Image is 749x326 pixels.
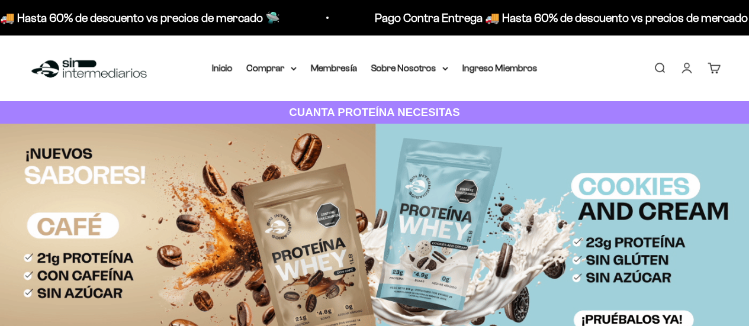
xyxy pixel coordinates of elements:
[462,63,538,73] a: Ingreso Miembros
[311,63,357,73] a: Membresía
[289,106,460,118] strong: CUANTA PROTEÍNA NECESITAS
[281,8,671,27] p: Pago Contra Entrega 🚚 Hasta 60% de descuento vs precios de mercado 🛸
[247,60,297,76] summary: Comprar
[212,63,233,73] a: Inicio
[371,60,448,76] summary: Sobre Nosotros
